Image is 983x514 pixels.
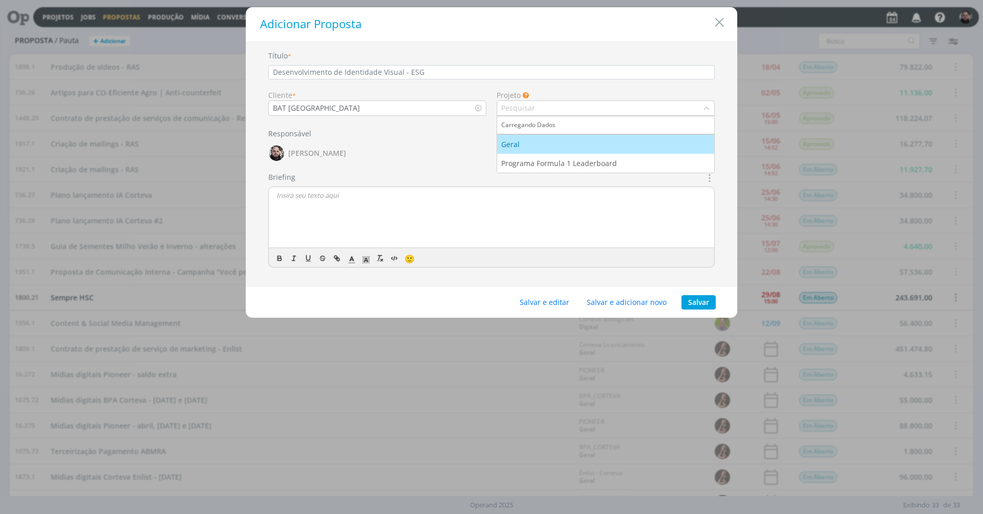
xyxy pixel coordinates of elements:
div: Geral [501,139,522,150]
li: Carregando Dados [497,116,714,135]
button: 🙂 [402,252,416,264]
span: Cor do Texto [345,252,359,264]
div: BAT [GEOGRAPHIC_DATA] [273,102,362,113]
label: Briefing [268,172,295,182]
span: Cor de Fundo [359,252,373,264]
button: Close [712,14,727,30]
img: G [269,146,284,161]
div: Projeto [497,90,715,100]
label: Título [268,50,288,61]
div: BAT Brasil [269,102,362,113]
div: Programa Formula 1 Leaderboard [501,158,619,169]
input: Pesquisar [497,101,703,115]
button: G[PERSON_NAME] [268,143,347,163]
button: Salvar [681,295,716,310]
span: [PERSON_NAME] [288,150,346,157]
h1: Adicionar Proposta [256,17,727,31]
span: 🙂 [404,253,415,264]
label: Responsável [268,128,311,139]
button: Salvar e editar [513,295,576,310]
button: Salvar e adicionar novo [580,295,673,310]
div: Cliente [268,90,486,100]
div: dialog [246,7,737,318]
